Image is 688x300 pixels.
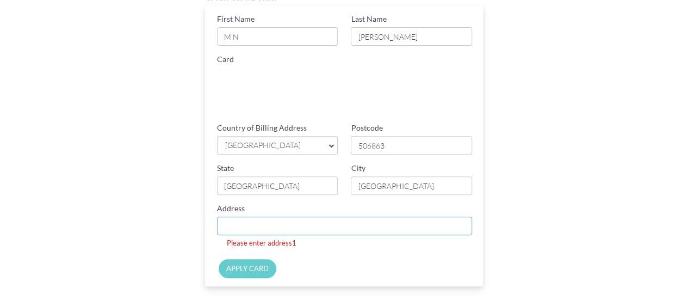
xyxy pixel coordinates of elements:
label: Postcode [351,123,382,133]
small: Please enter address1 [219,238,464,248]
label: State [217,163,234,174]
input: APPLY CARD [219,259,276,278]
label: Address [217,203,245,214]
iframe: Secure card expiration date input frame [217,99,340,118]
span: [GEOGRAPHIC_DATA] [224,140,320,151]
label: Country of Billing Address [217,123,307,133]
a: [GEOGRAPHIC_DATA] [217,136,338,155]
label: Last Name [351,14,386,25]
iframe: Secure card security code input frame [353,99,476,118]
label: First Name [217,14,255,25]
label: Card [217,54,234,65]
label: City [351,163,365,174]
iframe: Secure card number input frame [217,68,474,87]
